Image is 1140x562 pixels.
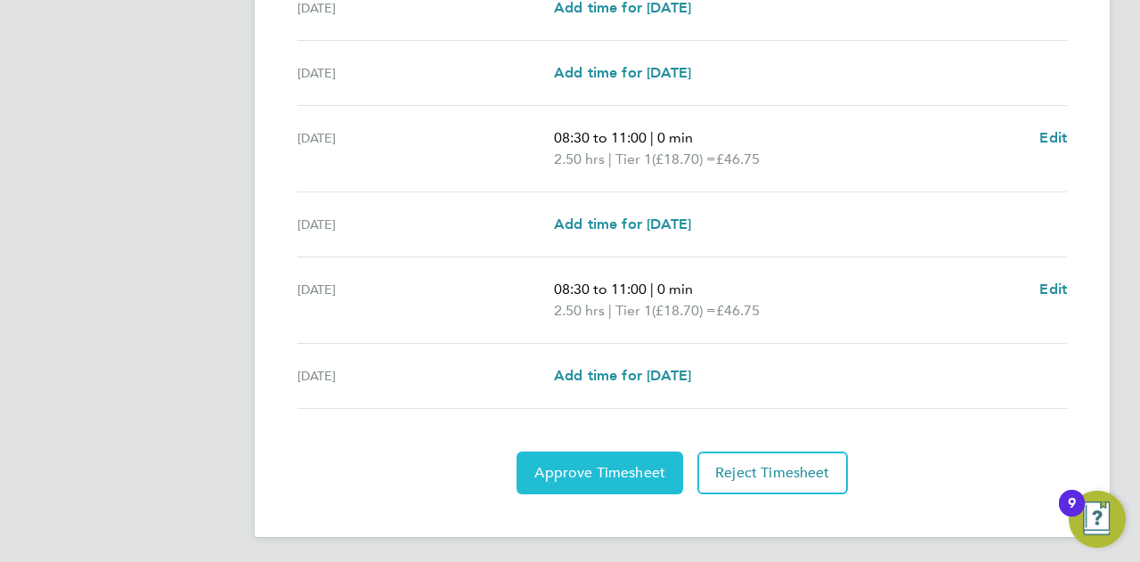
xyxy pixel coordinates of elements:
[554,367,691,384] span: Add time for [DATE]
[297,214,554,235] div: [DATE]
[608,302,612,319] span: |
[517,452,683,494] button: Approve Timesheet
[1039,279,1067,300] a: Edit
[1039,127,1067,149] a: Edit
[554,62,691,84] a: Add time for [DATE]
[652,151,716,167] span: (£18.70) =
[1069,491,1126,548] button: Open Resource Center, 9 new notifications
[657,281,693,297] span: 0 min
[297,279,554,322] div: [DATE]
[554,302,605,319] span: 2.50 hrs
[1039,281,1067,297] span: Edit
[297,62,554,84] div: [DATE]
[1039,129,1067,146] span: Edit
[608,151,612,167] span: |
[297,127,554,170] div: [DATE]
[554,365,691,387] a: Add time for [DATE]
[1068,503,1076,526] div: 9
[716,151,760,167] span: £46.75
[715,464,830,482] span: Reject Timesheet
[615,300,652,322] span: Tier 1
[652,302,716,319] span: (£18.70) =
[697,452,848,494] button: Reject Timesheet
[554,64,691,81] span: Add time for [DATE]
[554,216,691,232] span: Add time for [DATE]
[554,214,691,235] a: Add time for [DATE]
[554,129,647,146] span: 08:30 to 11:00
[650,281,654,297] span: |
[554,151,605,167] span: 2.50 hrs
[554,281,647,297] span: 08:30 to 11:00
[534,464,665,482] span: Approve Timesheet
[297,365,554,387] div: [DATE]
[615,149,652,170] span: Tier 1
[657,129,693,146] span: 0 min
[716,302,760,319] span: £46.75
[650,129,654,146] span: |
